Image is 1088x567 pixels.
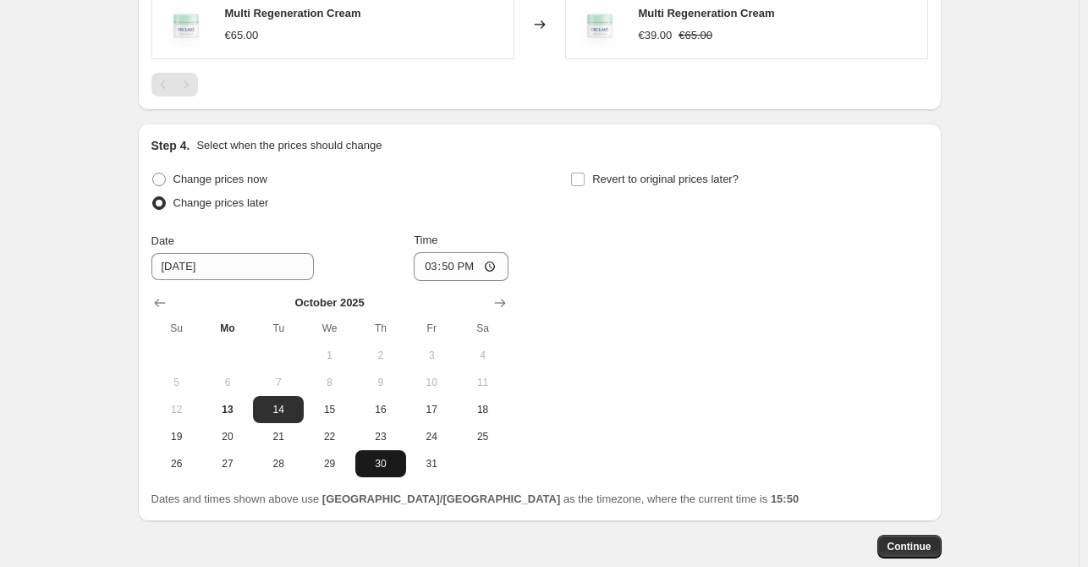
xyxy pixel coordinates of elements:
span: 19 [158,430,195,443]
button: Friday October 24 2025 [406,423,457,450]
button: Friday October 10 2025 [406,369,457,396]
span: 27 [209,457,246,471]
span: 29 [310,457,348,471]
button: Wednesday October 15 2025 [304,396,354,423]
th: Wednesday [304,315,354,342]
span: Mo [209,322,246,335]
button: Saturday October 18 2025 [457,396,508,423]
span: Date [151,234,174,247]
th: Monday [202,315,253,342]
span: We [310,322,348,335]
div: €39.00 [639,27,673,44]
button: Tuesday October 21 2025 [253,423,304,450]
button: Sunday October 26 2025 [151,450,202,477]
input: 10/13/2025 [151,253,314,280]
span: Dates and times shown above use as the timezone, where the current time is [151,493,800,505]
span: 24 [413,430,450,443]
span: 4 [464,349,501,362]
b: 15:50 [771,493,799,505]
span: Multi Regeneration Cream [639,7,775,19]
span: 1 [310,349,348,362]
button: Tuesday October 7 2025 [253,369,304,396]
h2: Step 4. [151,137,190,154]
button: Continue [877,535,942,559]
button: Tuesday October 28 2025 [253,450,304,477]
nav: Pagination [151,73,198,96]
span: Sa [464,322,501,335]
button: Thursday October 16 2025 [355,396,406,423]
th: Tuesday [253,315,304,342]
span: Multi Regeneration Cream [225,7,361,19]
div: €65.00 [225,27,259,44]
button: Friday October 3 2025 [406,342,457,369]
span: 31 [413,457,450,471]
th: Thursday [355,315,406,342]
span: 8 [310,376,348,389]
span: 17 [413,403,450,416]
span: Time [414,234,437,246]
span: Continue [887,540,931,553]
button: Thursday October 2 2025 [355,342,406,369]
span: 12 [158,403,195,416]
span: 28 [260,457,297,471]
button: Monday October 27 2025 [202,450,253,477]
button: Sunday October 5 2025 [151,369,202,396]
span: 9 [362,376,399,389]
span: 2 [362,349,399,362]
button: Wednesday October 1 2025 [304,342,354,369]
span: 14 [260,403,297,416]
span: Tu [260,322,297,335]
span: Su [158,322,195,335]
span: 26 [158,457,195,471]
span: 25 [464,430,501,443]
button: Wednesday October 22 2025 [304,423,354,450]
span: 11 [464,376,501,389]
span: 7 [260,376,297,389]
button: Today Monday October 13 2025 [202,396,253,423]
span: 13 [209,403,246,416]
button: Saturday October 25 2025 [457,423,508,450]
button: Saturday October 11 2025 [457,369,508,396]
span: 20 [209,430,246,443]
button: Wednesday October 29 2025 [304,450,354,477]
span: Change prices now [173,173,267,185]
span: 3 [413,349,450,362]
input: 12:00 [414,252,508,281]
th: Saturday [457,315,508,342]
span: Fr [413,322,450,335]
th: Friday [406,315,457,342]
button: Saturday October 4 2025 [457,342,508,369]
button: Sunday October 12 2025 [151,396,202,423]
span: 22 [310,430,348,443]
button: Sunday October 19 2025 [151,423,202,450]
span: 16 [362,403,399,416]
button: Show previous month, September 2025 [148,291,172,315]
button: Thursday October 30 2025 [355,450,406,477]
strike: €65.00 [679,27,712,44]
span: Revert to original prices later? [592,173,739,185]
span: 10 [413,376,450,389]
span: 6 [209,376,246,389]
span: 18 [464,403,501,416]
button: Thursday October 9 2025 [355,369,406,396]
span: Change prices later [173,196,269,209]
th: Sunday [151,315,202,342]
button: Thursday October 23 2025 [355,423,406,450]
span: 21 [260,430,297,443]
button: Wednesday October 8 2025 [304,369,354,396]
span: 15 [310,403,348,416]
p: Select when the prices should change [196,137,382,154]
button: Show next month, November 2025 [488,291,512,315]
button: Friday October 31 2025 [406,450,457,477]
b: [GEOGRAPHIC_DATA]/[GEOGRAPHIC_DATA] [322,493,560,505]
button: Monday October 6 2025 [202,369,253,396]
button: Monday October 20 2025 [202,423,253,450]
span: 23 [362,430,399,443]
span: Th [362,322,399,335]
button: Friday October 17 2025 [406,396,457,423]
button: Tuesday October 14 2025 [253,396,304,423]
span: 30 [362,457,399,471]
span: 5 [158,376,195,389]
